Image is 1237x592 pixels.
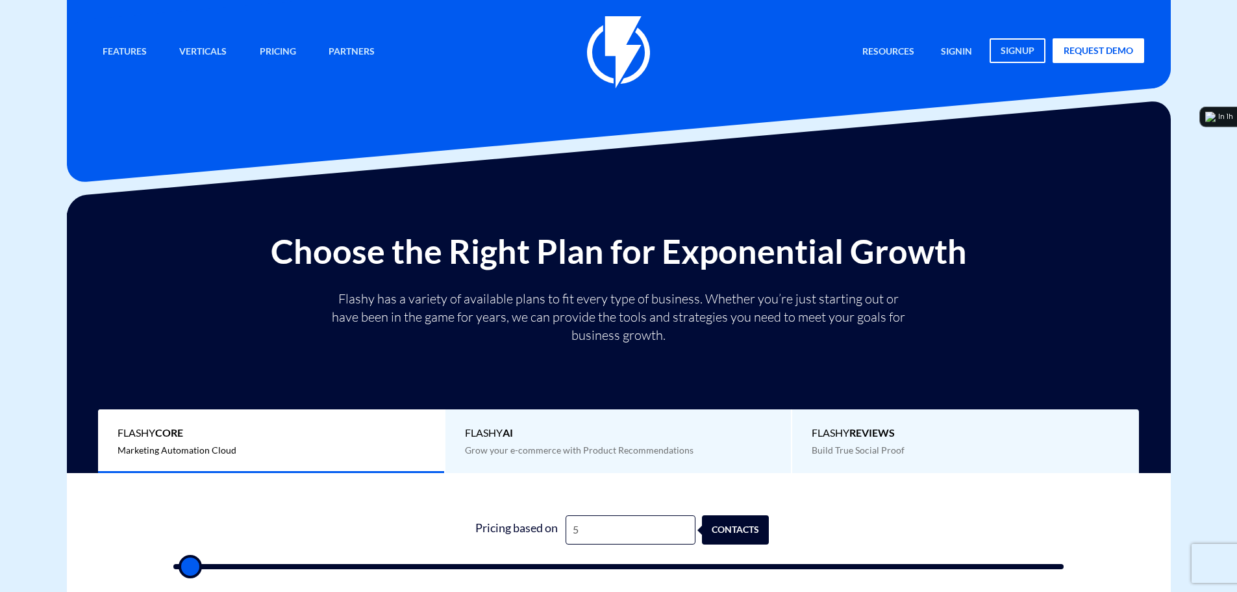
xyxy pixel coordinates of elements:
[931,38,982,66] a: signin
[1218,112,1233,122] div: In 1h
[812,426,1119,441] span: Flashy
[1053,38,1144,63] a: request demo
[118,444,236,456] span: Marketing Automation Cloud
[319,38,384,66] a: Partners
[465,426,772,441] span: Flashy
[503,426,513,439] b: AI
[1205,112,1216,122] img: logo
[465,444,693,456] span: Grow your e-commerce with Product Recommendations
[812,444,905,456] span: Build True Social Proof
[849,426,895,439] b: REVIEWS
[93,38,156,66] a: Features
[118,426,425,441] span: Flashy
[327,290,911,344] p: Flashy has a variety of available plans to fit every type of business. Whether you’re just starti...
[714,515,781,545] div: contacts
[155,426,183,439] b: Core
[169,38,236,66] a: Verticals
[990,38,1045,63] a: signup
[250,38,306,66] a: Pricing
[468,515,566,545] div: Pricing based on
[77,233,1161,270] h2: Choose the Right Plan for Exponential Growth
[853,38,924,66] a: Resources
